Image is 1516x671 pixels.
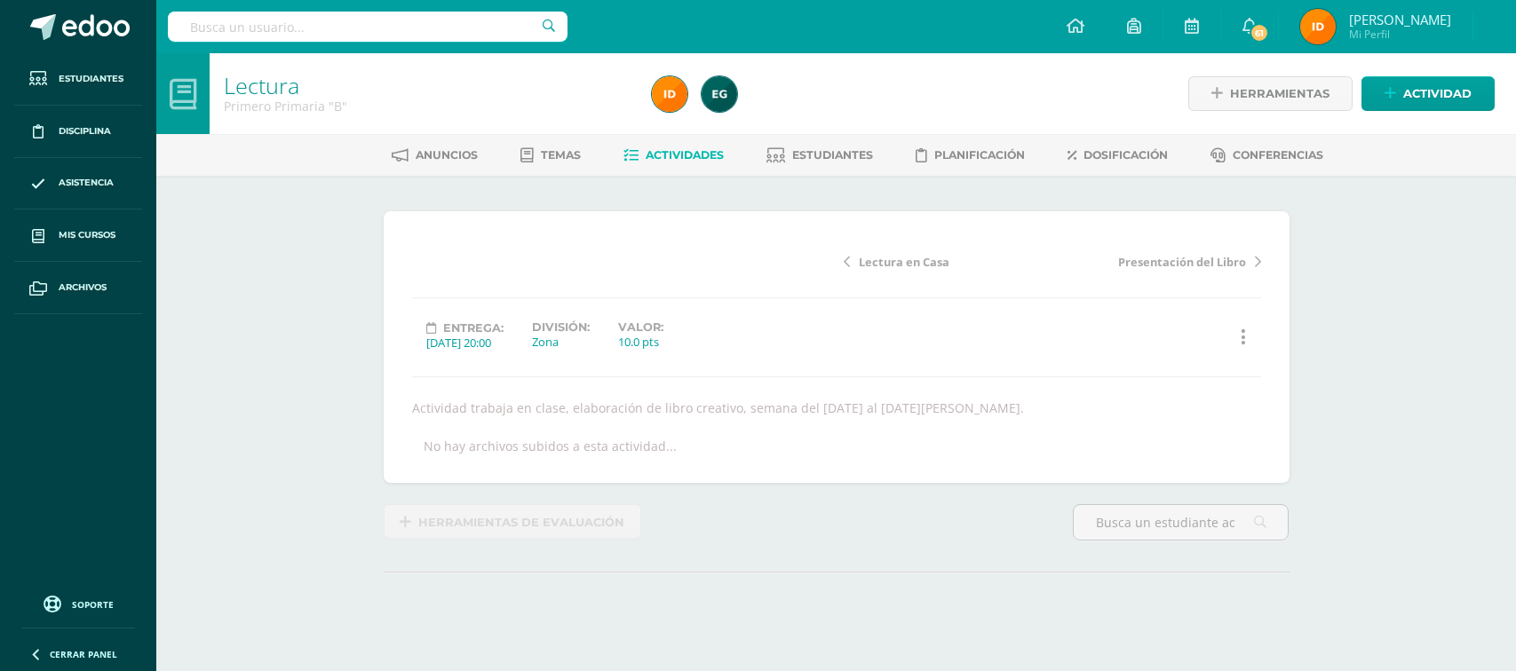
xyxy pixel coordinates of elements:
span: Mis cursos [59,228,115,242]
a: Asistencia [14,158,142,210]
span: Disciplina [59,124,111,138]
a: Lectura [224,70,299,100]
a: Conferencias [1210,141,1323,170]
a: Anuncios [392,141,478,170]
span: Estudiantes [792,148,873,162]
span: Lectura en Casa [859,254,949,270]
img: b627009eeb884ee8f26058925bf2c8d6.png [1300,9,1336,44]
div: 10.0 pts [618,334,663,350]
span: Anuncios [416,148,478,162]
a: Herramientas [1188,76,1353,111]
a: Estudiantes [766,141,873,170]
input: Busca un usuario... [168,12,568,42]
label: División: [532,320,590,334]
a: Dosificación [1068,141,1168,170]
span: 61 [1250,23,1269,43]
span: Actividades [646,148,724,162]
a: Disciplina [14,106,142,158]
span: Dosificación [1083,148,1168,162]
span: Conferencias [1233,148,1323,162]
h1: Lectura [224,73,631,98]
span: Actividad [1403,77,1472,110]
span: Herramientas [1230,77,1329,110]
a: Planificación [916,141,1025,170]
div: No hay archivos subidos a esta actividad... [424,438,677,454]
span: [PERSON_NAME] [1349,11,1451,28]
span: Herramientas de evaluación [418,506,624,539]
img: b627009eeb884ee8f26058925bf2c8d6.png [652,76,687,112]
input: Busca un estudiante aquí... [1074,505,1288,540]
a: Estudiantes [14,53,142,106]
a: Temas [520,141,581,170]
div: [DATE] 20:00 [426,335,504,351]
div: Primero Primaria 'B' [224,98,631,114]
span: Presentación del Libro [1118,254,1246,270]
span: Estudiantes [59,72,123,86]
span: Entrega: [443,321,504,335]
a: Archivos [14,262,142,314]
span: Temas [541,148,581,162]
a: Actividad [1361,76,1495,111]
a: Soporte [21,591,135,615]
span: Cerrar panel [50,648,117,660]
img: 4615313cb8110bcdf70a3d7bb033b77e.png [702,76,737,112]
span: Soporte [72,598,114,611]
span: Mi Perfil [1349,27,1451,42]
div: Actividad trabaja en clase, elaboración de libro creativo, semana del [DATE] al [DATE][PERSON_NAME]. [405,399,1268,416]
label: Valor: [618,320,663,334]
span: Archivos [59,280,107,295]
div: Zona [532,334,590,350]
span: Asistencia [59,176,114,190]
a: Mis cursos [14,209,142,262]
span: Planificación [934,148,1025,162]
a: Lectura en Casa [844,252,1052,270]
a: Presentación del Libro [1052,252,1261,270]
a: Actividades [623,141,724,170]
